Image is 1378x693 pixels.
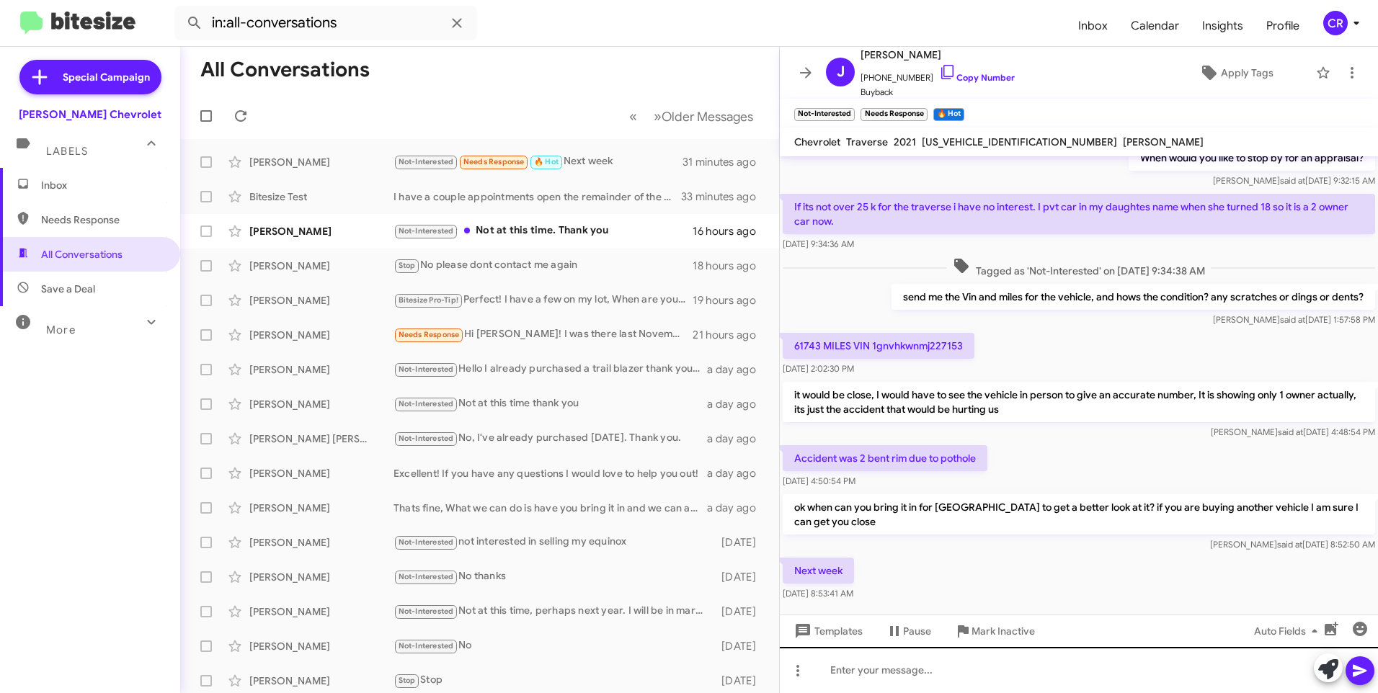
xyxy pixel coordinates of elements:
div: not interested in selling my equinox [394,534,715,550]
span: Save a Deal [41,282,95,296]
div: No [394,638,715,654]
div: Thats fine, What we can do is have you bring it in and we can appraise it for you. While you are ... [394,501,707,515]
div: [PERSON_NAME] [249,293,394,308]
div: 16 hours ago [693,224,768,238]
span: Auto Fields [1254,618,1323,644]
a: Inbox [1067,5,1119,47]
div: Perfect! I have a few on my lot, When are you able to come and test drive some. I would just need... [394,292,693,308]
span: [US_VEHICLE_IDENTIFICATION_NUMBER] [922,135,1117,148]
span: Needs Response [463,157,525,166]
div: [DATE] [715,604,768,619]
div: a day ago [707,397,768,411]
div: [PERSON_NAME] [249,362,394,377]
div: [PERSON_NAME] Chevrolet [19,107,161,122]
div: Hi [PERSON_NAME]! I was there last November. Your staff didnt want to deal with me and get me the... [394,326,693,343]
div: [PERSON_NAME] [249,570,394,584]
span: said at [1280,175,1305,186]
div: [PERSON_NAME] [249,224,394,238]
div: Not at this time. Thank you [394,223,693,239]
span: Labels [46,145,88,158]
button: Next [645,102,762,131]
span: Not-Interested [399,399,454,408]
div: Not at this time, perhaps next year. I will be in market for 2500 luxury Diesel. [394,603,715,620]
span: Not-Interested [399,365,454,374]
span: Stop [399,261,416,270]
div: No thanks [394,568,715,585]
span: « [629,107,637,125]
span: Profile [1255,5,1311,47]
p: If its not over 25 k for the traverse i have no interest. I pvt car in my daughtes name when she ... [783,194,1375,234]
span: Older Messages [662,109,753,125]
p: 61743 MILES VIN 1gnvhkwnmj227153 [783,333,974,359]
span: Stop [399,676,416,685]
div: [PERSON_NAME] [249,535,394,550]
span: Bitesize Pro-Tip! [399,295,458,305]
span: [PERSON_NAME] [DATE] 4:48:54 PM [1211,426,1375,437]
span: Not-Interested [399,434,454,443]
span: Traverse [846,135,888,148]
div: [PERSON_NAME] [249,466,394,480]
div: Hello I already purchased a trail blazer thank you for keeping in touch [394,361,707,377]
div: [PERSON_NAME] [249,639,394,653]
nav: Page navigation example [621,102,762,131]
div: [PERSON_NAME] [PERSON_NAME] [249,432,394,446]
span: [PHONE_NUMBER] [861,63,1015,85]
p: send me the Vin and miles for the vehicle, and hows the condition? any scratches or dings or dents? [892,284,1375,310]
a: Insights [1191,5,1255,47]
span: Pause [903,618,931,644]
button: CR [1311,11,1362,35]
a: Calendar [1119,5,1191,47]
div: [PERSON_NAME] [249,328,394,342]
span: Not-Interested [399,641,454,650]
span: [PERSON_NAME] [861,46,1015,63]
span: Not-Interested [399,572,454,581]
span: [DATE] 4:50:54 PM [783,475,855,486]
button: Previous [621,102,646,131]
p: Accident was 2 bent rim due to pothole [783,445,987,471]
div: a day ago [707,362,768,377]
span: Tagged as 'Not-Interested' on [DATE] 9:34:38 AM [947,257,1211,278]
div: Next week [394,153,683,170]
div: a day ago [707,501,768,515]
div: Stop [394,672,715,689]
span: said at [1280,314,1305,325]
button: Mark Inactive [943,618,1046,644]
div: [DATE] [715,639,768,653]
span: [PERSON_NAME] [DATE] 9:32:15 AM [1213,175,1375,186]
div: a day ago [707,466,768,480]
span: Not-Interested [399,537,454,547]
button: Pause [874,618,943,644]
span: 🔥 Hot [534,157,559,166]
span: Not-Interested [399,607,454,616]
small: Needs Response [861,108,927,121]
button: Apply Tags [1163,60,1309,86]
div: Not at this time thank you [394,395,707,412]
span: [DATE] 8:53:41 AM [783,588,853,599]
a: Special Campaign [19,60,161,94]
span: 2021 [894,135,916,148]
span: [DATE] 2:02:30 PM [783,363,854,374]
span: Mark Inactive [972,618,1035,644]
p: When would you like to stop by for an appraisal? [1129,145,1375,171]
p: ok when can you bring it in for [GEOGRAPHIC_DATA] to get a better look at it? if you are buying a... [783,494,1375,535]
div: 33 minutes ago [681,189,768,204]
div: Bitesize Test [249,189,394,204]
div: No please dont contact me again [394,257,693,274]
div: [PERSON_NAME] [249,155,394,169]
span: Not-Interested [399,226,454,236]
span: [PERSON_NAME] [DATE] 8:52:50 AM [1210,539,1375,550]
input: Search [174,6,477,40]
div: Excellent! If you have any questions I would love to help you out! [394,466,707,480]
div: a day ago [707,432,768,446]
div: 18 hours ago [693,259,768,273]
div: [PERSON_NAME] [249,259,394,273]
h1: All Conversations [200,58,370,81]
span: Needs Response [41,213,164,227]
div: [PERSON_NAME] [249,674,394,688]
span: Templates [791,618,863,644]
button: Templates [780,618,874,644]
div: [PERSON_NAME] [249,604,394,619]
div: [DATE] [715,570,768,584]
span: [PERSON_NAME] [1123,135,1204,148]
